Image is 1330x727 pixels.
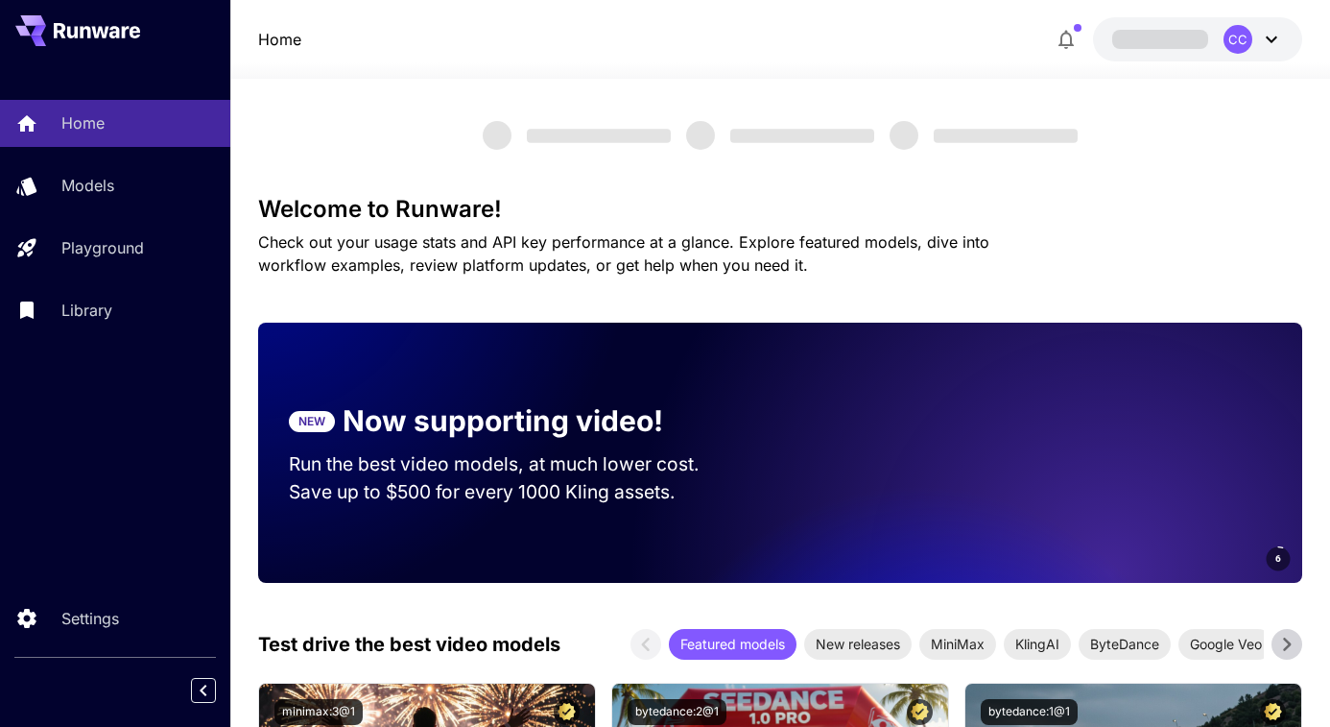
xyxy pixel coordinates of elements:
[61,236,144,259] p: Playground
[804,634,912,654] span: New releases
[205,673,230,708] div: Collapse sidebar
[919,629,996,660] div: MiniMax
[907,699,933,725] button: Certified Model – Vetted for best performance and includes a commercial license.
[1178,634,1273,654] span: Google Veo
[258,28,301,51] a: Home
[258,196,1303,223] h3: Welcome to Runware!
[1093,17,1302,61] button: CC
[804,629,912,660] div: New releases
[669,634,796,654] span: Featured models
[274,699,363,725] button: minimax:3@1
[554,699,580,725] button: Certified Model – Vetted for best performance and includes a commercial license.
[61,299,112,322] p: Library
[258,28,301,51] nav: breadcrumb
[1223,25,1252,54] div: CC
[628,699,726,725] button: bytedance:2@1
[258,232,989,275] span: Check out your usage stats and API key performance at a glance. Explore featured models, dive int...
[669,629,796,660] div: Featured models
[343,400,663,443] p: Now supporting video!
[1260,699,1286,725] button: Certified Model – Vetted for best performance and includes a commercial license.
[1079,634,1171,654] span: ByteDance
[298,413,325,430] p: NEW
[258,630,560,659] p: Test drive the best video models
[1004,629,1071,660] div: KlingAI
[1275,551,1281,566] span: 6
[289,450,736,478] p: Run the best video models, at much lower cost.
[1079,629,1171,660] div: ByteDance
[1178,629,1273,660] div: Google Veo
[61,607,119,630] p: Settings
[919,634,996,654] span: MiniMax
[61,111,105,134] p: Home
[61,174,114,197] p: Models
[289,478,736,506] p: Save up to $500 for every 1000 Kling assets.
[1004,634,1071,654] span: KlingAI
[191,678,216,703] button: Collapse sidebar
[981,699,1078,725] button: bytedance:1@1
